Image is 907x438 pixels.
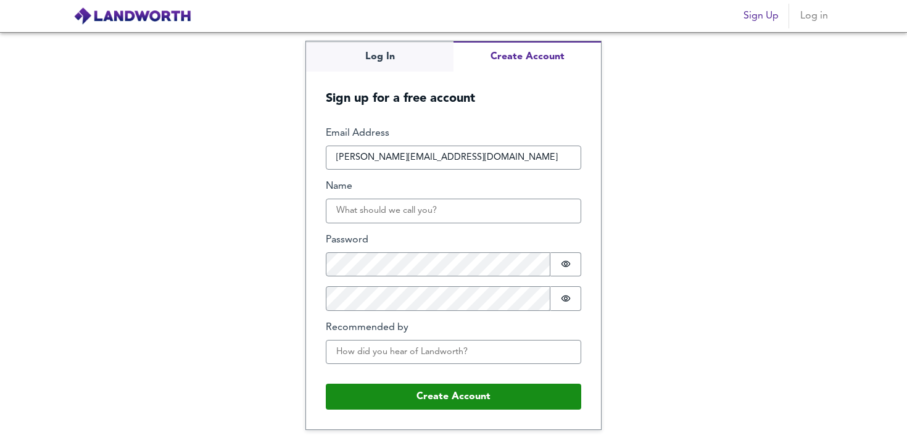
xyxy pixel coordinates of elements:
label: Email Address [326,126,581,141]
button: Show password [550,286,581,311]
span: Log in [799,7,829,25]
button: Show password [550,252,581,277]
input: How can we reach you? [326,146,581,170]
label: Password [326,233,581,247]
label: Name [326,180,581,194]
button: Create Account [326,384,581,410]
input: What should we call you? [326,199,581,223]
input: How did you hear of Landworth? [326,340,581,365]
button: Sign Up [739,4,784,28]
button: Log In [306,41,453,72]
h5: Sign up for a free account [306,72,601,107]
button: Create Account [453,41,601,72]
img: logo [73,7,191,25]
label: Recommended by [326,321,581,335]
button: Log in [794,4,834,28]
span: Sign Up [743,7,779,25]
